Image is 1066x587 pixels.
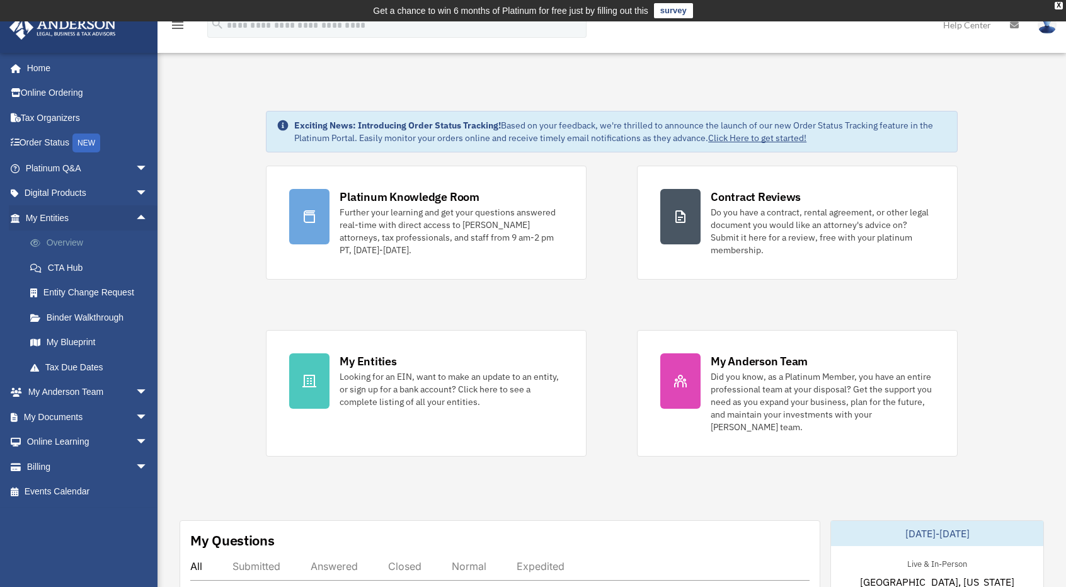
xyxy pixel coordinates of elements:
[637,330,958,457] a: My Anderson Team Did you know, as a Platinum Member, you have an entire professional team at your...
[210,17,224,31] i: search
[340,189,479,205] div: Platinum Knowledge Room
[294,119,947,144] div: Based on your feedback, we're thrilled to announce the launch of our new Order Status Tracking fe...
[6,15,120,40] img: Anderson Advisors Platinum Portal
[72,134,100,152] div: NEW
[711,370,934,433] div: Did you know, as a Platinum Member, you have an entire professional team at your disposal? Get th...
[232,560,280,573] div: Submitted
[637,166,958,280] a: Contract Reviews Do you have a contract, rental agreement, or other legal document you would like...
[311,560,358,573] div: Answered
[711,189,801,205] div: Contract Reviews
[9,105,167,130] a: Tax Organizers
[18,305,167,330] a: Binder Walkthrough
[340,353,396,369] div: My Entities
[18,255,167,280] a: CTA Hub
[294,120,501,131] strong: Exciting News: Introducing Order Status Tracking!
[711,206,934,256] div: Do you have a contract, rental agreement, or other legal document you would like an attorney's ad...
[190,560,202,573] div: All
[170,18,185,33] i: menu
[9,205,167,231] a: My Entitiesarrow_drop_up
[135,156,161,181] span: arrow_drop_down
[9,181,167,206] a: Digital Productsarrow_drop_down
[388,560,421,573] div: Closed
[9,130,167,156] a: Order StatusNEW
[340,206,563,256] div: Further your learning and get your questions answered real-time with direct access to [PERSON_NAM...
[9,380,167,405] a: My Anderson Teamarrow_drop_down
[18,330,167,355] a: My Blueprint
[135,181,161,207] span: arrow_drop_down
[9,404,167,430] a: My Documentsarrow_drop_down
[9,81,167,106] a: Online Ordering
[135,380,161,406] span: arrow_drop_down
[135,430,161,455] span: arrow_drop_down
[1038,16,1057,34] img: User Pic
[18,280,167,305] a: Entity Change Request
[135,404,161,430] span: arrow_drop_down
[135,454,161,480] span: arrow_drop_down
[831,521,1043,546] div: [DATE]-[DATE]
[9,156,167,181] a: Platinum Q&Aarrow_drop_down
[452,560,486,573] div: Normal
[18,231,167,256] a: Overview
[9,430,167,455] a: Online Learningarrow_drop_down
[9,454,167,479] a: Billingarrow_drop_down
[135,205,161,231] span: arrow_drop_up
[170,22,185,33] a: menu
[266,166,587,280] a: Platinum Knowledge Room Further your learning and get your questions answered real-time with dire...
[1055,2,1063,9] div: close
[897,556,977,569] div: Live & In-Person
[190,531,275,550] div: My Questions
[266,330,587,457] a: My Entities Looking for an EIN, want to make an update to an entity, or sign up for a bank accoun...
[9,479,167,504] a: Events Calendar
[9,55,161,81] a: Home
[654,3,693,18] a: survey
[18,355,167,380] a: Tax Due Dates
[708,132,806,144] a: Click Here to get started!
[340,370,563,408] div: Looking for an EIN, want to make an update to an entity, or sign up for a bank account? Click her...
[517,560,565,573] div: Expedited
[711,353,808,369] div: My Anderson Team
[373,3,648,18] div: Get a chance to win 6 months of Platinum for free just by filling out this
